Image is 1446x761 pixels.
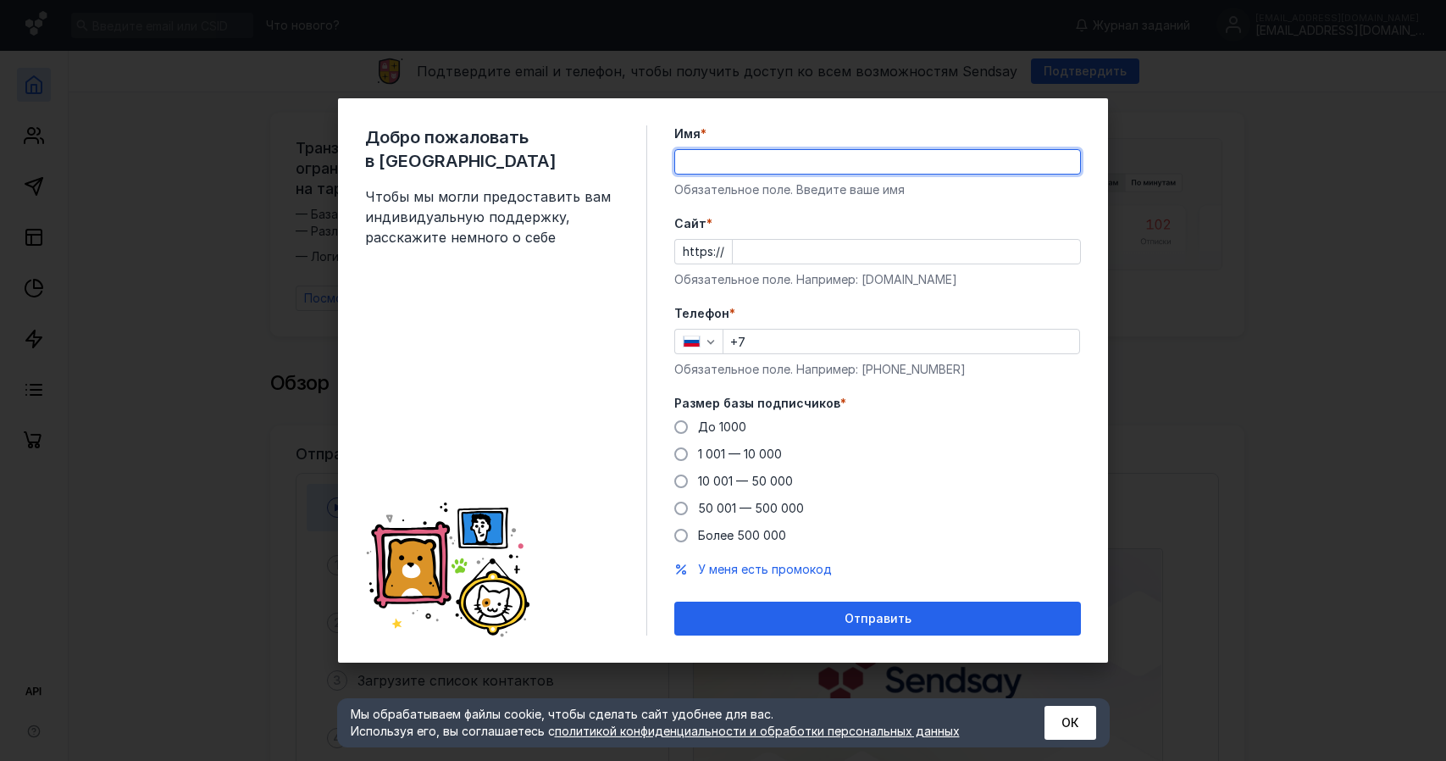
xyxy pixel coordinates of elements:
[698,528,786,542] span: Более 500 000
[698,501,804,515] span: 50 001 — 500 000
[698,419,746,434] span: До 1000
[674,602,1081,636] button: Отправить
[845,612,911,626] span: Отправить
[365,186,619,247] span: Чтобы мы могли предоставить вам индивидуальную поддержку, расскажите немного о себе
[1044,706,1096,740] button: ОК
[698,561,832,578] button: У меня есть промокод
[365,125,619,173] span: Добро пожаловать в [GEOGRAPHIC_DATA]
[674,271,1081,288] div: Обязательное поле. Например: [DOMAIN_NAME]
[555,724,960,738] a: политикой конфиденциальности и обработки персональных данных
[674,125,701,142] span: Имя
[351,706,1003,740] div: Мы обрабатываем файлы cookie, чтобы сделать сайт удобнее для вас. Используя его, вы соглашаетесь c
[674,181,1081,198] div: Обязательное поле. Введите ваше имя
[674,395,840,412] span: Размер базы подписчиков
[698,447,782,461] span: 1 001 — 10 000
[674,305,729,322] span: Телефон
[674,361,1081,378] div: Обязательное поле. Например: [PHONE_NUMBER]
[698,562,832,576] span: У меня есть промокод
[674,215,706,232] span: Cайт
[698,474,793,488] span: 10 001 — 50 000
